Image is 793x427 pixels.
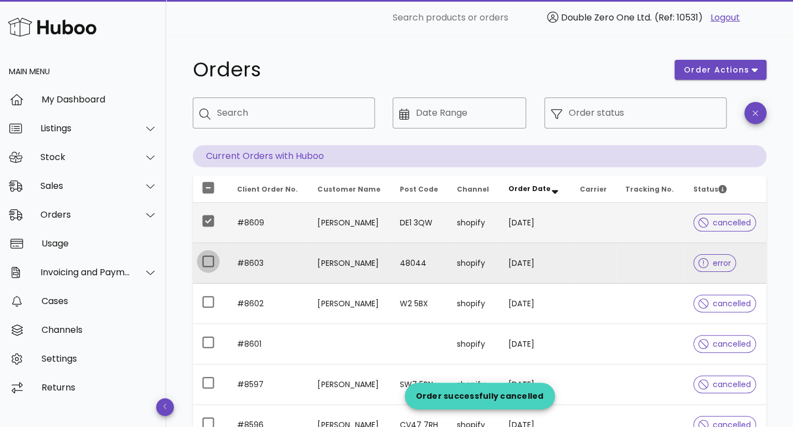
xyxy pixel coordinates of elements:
td: shopify [448,203,499,243]
span: Double Zero One Ltd. [561,11,652,24]
div: Settings [42,353,157,364]
div: Listings [40,123,131,133]
td: #8603 [228,243,308,284]
th: Status [684,176,766,203]
td: [PERSON_NAME] [308,243,390,284]
span: Carrier [579,184,606,194]
th: Carrier [570,176,616,203]
th: Channel [448,176,499,203]
a: Logout [710,11,740,24]
td: 48044 [391,243,448,284]
td: [PERSON_NAME] [308,284,390,324]
span: Channel [457,184,489,194]
th: Client Order No. [228,176,308,203]
th: Post Code [391,176,448,203]
td: DE1 3QW [391,203,448,243]
span: (Ref: 10531) [655,11,703,24]
span: Status [693,184,727,194]
th: Tracking No. [616,176,684,203]
td: [PERSON_NAME] [308,203,390,243]
td: [DATE] [499,284,570,324]
div: Usage [42,238,157,249]
span: Post Code [400,184,438,194]
span: order actions [683,64,750,76]
div: Returns [42,382,157,393]
div: My Dashboard [42,94,157,105]
img: Huboo Logo [8,15,96,39]
p: Current Orders with Huboo [193,145,766,167]
span: cancelled [698,380,751,388]
span: cancelled [698,219,751,227]
td: #8601 [228,324,308,364]
span: cancelled [698,300,751,307]
td: shopify [448,324,499,364]
span: Tracking No. [625,184,674,194]
td: [DATE] [499,324,570,364]
td: shopify [448,364,499,405]
th: Order Date: Sorted descending. Activate to remove sorting. [499,176,570,203]
span: Customer Name [317,184,380,194]
td: shopify [448,284,499,324]
span: error [698,259,731,267]
div: Cases [42,296,157,306]
span: cancelled [698,340,751,348]
td: [DATE] [499,364,570,405]
td: #8609 [228,203,308,243]
div: Invoicing and Payments [40,267,131,277]
td: #8597 [228,364,308,405]
div: Sales [40,181,131,191]
div: Orders [40,209,131,220]
td: #8602 [228,284,308,324]
td: SW7 5PN [391,364,448,405]
button: order actions [674,60,766,80]
span: Client Order No. [237,184,298,194]
td: [DATE] [499,243,570,284]
div: Channels [42,325,157,335]
h1: Orders [193,60,661,80]
div: Order successfully cancelled [405,390,555,402]
td: shopify [448,243,499,284]
th: Customer Name [308,176,390,203]
span: Order Date [508,184,550,193]
td: W2 5BX [391,284,448,324]
div: Stock [40,152,131,162]
td: [PERSON_NAME] [308,364,390,405]
td: [DATE] [499,203,570,243]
